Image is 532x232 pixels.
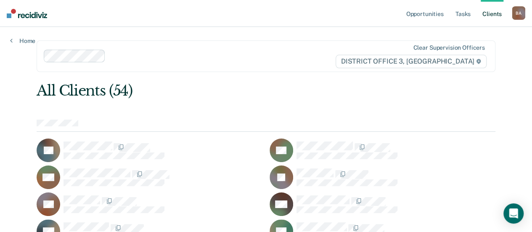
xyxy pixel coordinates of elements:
a: Home [10,37,35,45]
button: BA [512,6,525,20]
div: B A [512,6,525,20]
span: DISTRICT OFFICE 3, [GEOGRAPHIC_DATA] [336,55,487,68]
div: Open Intercom Messenger [503,203,524,224]
div: All Clients (54) [37,82,403,99]
img: Recidiviz [7,9,47,18]
div: Clear supervision officers [413,44,484,51]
